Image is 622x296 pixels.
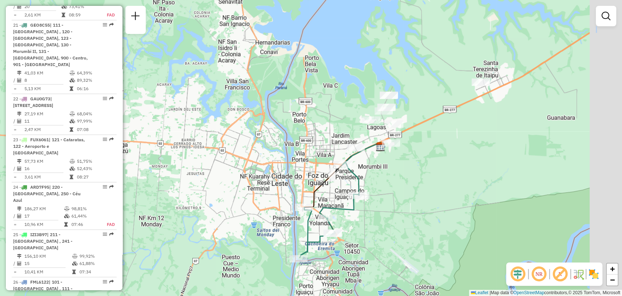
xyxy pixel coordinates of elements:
i: % de utilização da cubagem [70,166,75,171]
em: Rota exportada [109,96,114,101]
div: Atividade não roteirizada - MERCADO ALVORADA [382,139,400,147]
em: Rota exportada [109,137,114,142]
td: 51,75% [77,158,113,165]
div: Atividade não roteirizada - SONIA MARIA ROBERTO DE SOUZA 81968922920 [385,120,403,128]
div: Atividade não roteirizada - ANEI ALVES DE OLIVEI [377,104,395,111]
i: Tempo total em rota [70,175,73,179]
em: Rota exportada [109,23,114,27]
td: 41,03 KM [24,69,69,77]
td: 5,13 KM [24,85,69,92]
span: | 211 - [GEOGRAPHIC_DATA] , 241 - [GEOGRAPHIC_DATA] [13,232,73,250]
a: Exibir filtros [599,9,613,23]
td: 186,27 KM [24,205,64,212]
em: Opções [103,96,107,101]
i: % de utilização da cubagem [64,214,70,218]
i: Tempo total em rota [62,13,65,17]
td: = [13,221,17,228]
i: Distância Total [17,159,21,164]
td: 07:08 [77,126,113,133]
i: Total de Atividades [17,214,21,218]
em: Rota exportada [109,185,114,189]
td: / [13,77,17,84]
td: / [13,3,17,10]
td: 73,41% [69,3,99,10]
span: | 111 - [GEOGRAPHIC_DATA] , 120 - [GEOGRAPHIC_DATA], 123 - [GEOGRAPHIC_DATA], 130 - Morumbi II, 1... [13,22,88,67]
i: Tempo total em rota [64,222,68,227]
td: / [13,118,17,125]
img: Exibir/Ocultar setores [588,268,599,280]
i: Distância Total [17,207,21,211]
span: Ocultar deslocamento [509,265,527,283]
img: CDD Foz do Iguaçu [376,142,385,151]
span: Exibir rótulo [551,265,569,283]
span: | 220 - [GEOGRAPHIC_DATA], 250 - Céu Azul [13,184,81,203]
span: FML6122 [30,279,49,285]
em: Rota exportada [109,280,114,284]
td: FAD [99,11,115,19]
i: % de utilização do peso [70,112,75,116]
i: % de utilização da cubagem [70,78,75,82]
td: = [13,126,17,133]
div: Atividade não roteirizada - SANDREIA NUNES DA SI [375,107,393,115]
td: FAD [99,221,115,228]
td: 15 [24,260,72,267]
span: 22 - [13,96,53,108]
td: 07:46 [71,221,99,228]
i: % de utilização do peso [70,71,75,75]
i: % de utilização do peso [72,254,78,258]
i: % de utilização da cubagem [62,4,67,9]
em: Opções [103,280,107,284]
i: Tempo total em rota [72,270,76,274]
td: 2,47 KM [24,126,69,133]
i: Distância Total [17,112,21,116]
td: 98,81% [71,205,99,212]
td: 3,61 KM [24,173,69,181]
i: % de utilização da cubagem [70,119,75,123]
i: Distância Total [17,71,21,75]
td: 99,92% [79,253,114,260]
td: 10,96 KM [24,221,64,228]
td: 52,43% [77,165,113,172]
td: 64,39% [77,69,113,77]
td: / [13,260,17,267]
div: Atividade não roteirizada - GUILHERME FONTANA F [472,78,490,86]
td: 89,32% [77,77,113,84]
a: Zoom in [607,264,618,274]
span: FUX6061 [30,137,49,142]
div: Atividade não roteirizada - VALDIR STABELINI [380,92,398,99]
td: 08:59 [69,11,99,19]
em: Opções [103,232,107,237]
td: = [13,268,17,276]
td: = [13,11,17,19]
em: Rota exportada [109,232,114,237]
td: = [13,173,17,181]
td: 08:27 [77,173,113,181]
span: | [STREET_ADDRESS] [13,96,53,108]
span: 24 - [13,184,81,203]
div: Atividade não roteirizada - ROBERTO PETRY SUPERM [347,144,365,151]
td: 16 [24,165,69,172]
td: 2,61 KM [24,11,61,19]
td: 10,41 KM [24,268,72,276]
td: 57,73 KM [24,158,69,165]
a: Nova sessão e pesquisa [128,9,143,25]
span: 21 - [13,22,88,67]
i: % de utilização do peso [70,159,75,164]
i: Tempo total em rota [70,87,73,91]
span: | [489,290,490,295]
a: Zoom out [607,274,618,285]
td: 17 [24,212,64,220]
span: 23 - [13,137,85,155]
img: Fluxo de ruas [572,268,584,280]
td: 8 [24,77,69,84]
i: Distância Total [17,254,21,258]
i: Total de Atividades [17,166,21,171]
em: Opções [103,137,107,142]
td: 27,19 KM [24,110,69,118]
td: 61,44% [71,212,99,220]
td: 68,04% [77,110,113,118]
span: Ocultar NR [530,265,548,283]
span: ARD7F95 [30,184,49,190]
span: 25 - [13,232,73,250]
td: = [13,85,17,92]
